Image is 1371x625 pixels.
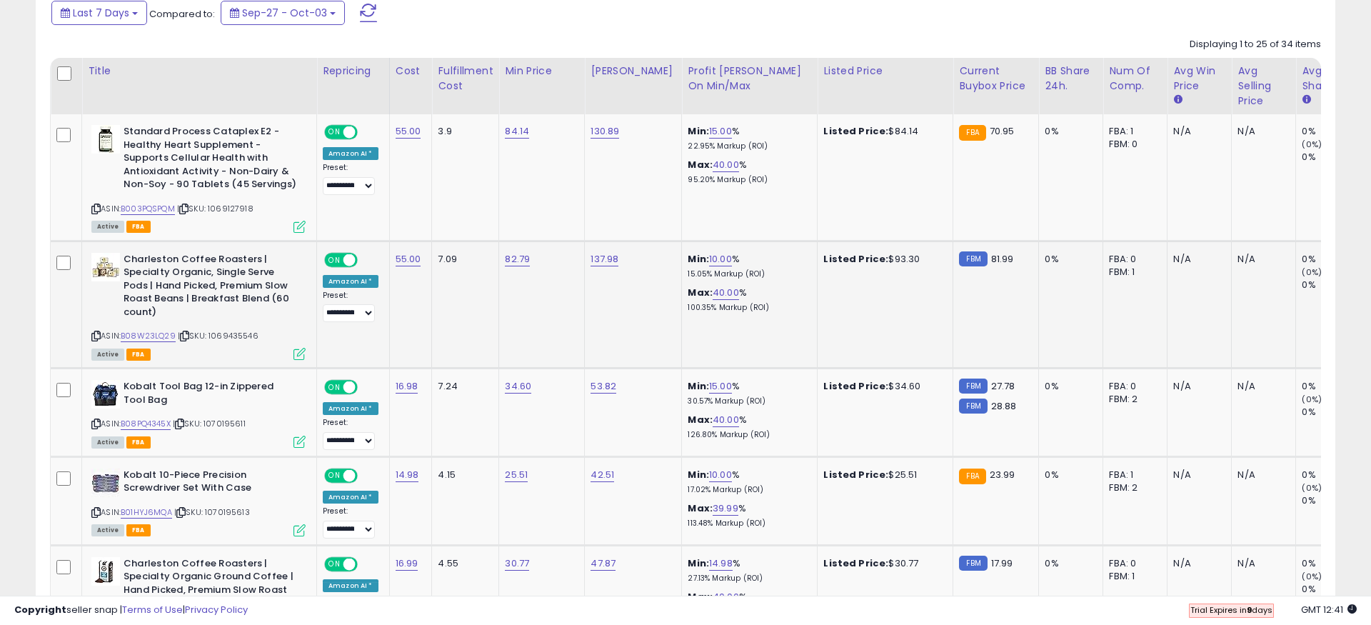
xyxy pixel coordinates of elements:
b: Charleston Coffee Roasters | Specialty Organic, Single Serve Pods | Hand Picked, Premium Slow Roa... [124,253,297,323]
a: 25.51 [505,468,528,482]
a: 16.98 [396,379,418,394]
img: 51kR6Dr6pZL._SL40_.jpg [91,469,120,497]
b: 9 [1247,604,1252,616]
div: N/A [1237,557,1285,570]
span: OFF [356,558,378,570]
div: Preset: [323,163,378,195]
span: All listings currently available for purchase on Amazon [91,524,124,536]
p: 17.02% Markup (ROI) [688,485,806,495]
a: 14.98 [396,468,419,482]
span: FBA [126,221,151,233]
div: ASIN: [91,380,306,446]
span: 2025-10-11 12:41 GMT [1301,603,1357,616]
b: Min: [688,379,709,393]
small: (0%) [1302,394,1322,405]
span: ON [326,558,343,570]
small: FBA [959,125,985,141]
div: % [688,125,806,151]
div: Avg BB Share [1302,64,1354,94]
img: 41Ipa1oMYKL._SL40_.jpg [91,125,120,154]
span: 27.78 [991,379,1015,393]
div: 0% [1302,406,1360,419]
div: Avg Selling Price [1237,64,1290,109]
p: 15.05% Markup (ROI) [688,269,806,279]
b: Standard Process Cataplex E2 - Healthy Heart Supplement - Supports Cellular Health with Antioxida... [124,125,297,195]
div: N/A [1173,125,1220,138]
small: (0%) [1302,571,1322,582]
div: FBM: 1 [1109,570,1156,583]
span: 17.99 [991,556,1013,570]
b: Max: [688,413,713,426]
div: Profit [PERSON_NAME] on Min/Max [688,64,811,94]
div: Title [88,64,311,79]
span: Trial Expires in days [1190,604,1272,616]
div: % [688,253,806,279]
span: | SKU: 1069435546 [178,330,258,341]
span: FBA [126,349,151,361]
button: Sep-27 - Oct-03 [221,1,345,25]
b: Min: [688,468,709,481]
small: Avg BB Share. [1302,94,1310,106]
img: 51GjOkUPtGL._SL40_.jpg [91,253,120,281]
p: 113.48% Markup (ROI) [688,519,806,529]
a: 130.89 [591,124,619,139]
span: | SKU: 1070195613 [174,506,250,518]
b: Max: [688,286,713,299]
div: % [688,469,806,495]
div: N/A [1237,380,1285,393]
a: 137.98 [591,252,618,266]
a: 15.00 [709,124,732,139]
div: Displaying 1 to 25 of 34 items [1190,38,1321,51]
p: 30.57% Markup (ROI) [688,396,806,406]
b: Min: [688,252,709,266]
div: 0% [1045,125,1092,138]
div: Amazon AI * [323,275,378,288]
a: 15.00 [709,379,732,394]
b: Listed Price: [823,468,888,481]
span: Compared to: [149,7,215,21]
b: Kobalt 10-Piece Precision Screwdriver Set With Case [124,469,297,499]
div: Listed Price [823,64,947,79]
a: B08W23LQ29 [121,330,176,342]
a: 10.00 [709,252,732,266]
span: FBA [126,436,151,449]
p: 95.20% Markup (ROI) [688,175,806,185]
div: Avg Win Price [1173,64,1225,94]
div: 0% [1045,469,1092,481]
a: 10.00 [709,468,732,482]
b: Kobalt Tool Bag 12-in Zippered Tool Bag [124,380,297,410]
div: 4.55 [438,557,488,570]
div: N/A [1237,125,1285,138]
span: ON [326,381,343,394]
div: N/A [1173,557,1220,570]
div: seller snap | | [14,604,248,617]
div: 0% [1302,380,1360,393]
div: % [688,414,806,440]
small: FBM [959,251,987,266]
span: All listings currently available for purchase on Amazon [91,436,124,449]
div: Amazon AI * [323,147,378,160]
div: 0% [1302,557,1360,570]
div: Preset: [323,418,378,450]
div: 7.09 [438,253,488,266]
span: ON [326,469,343,481]
a: 40.00 [713,158,739,172]
span: | SKU: 1070195611 [173,418,246,429]
div: 0% [1302,253,1360,266]
small: FBA [959,469,985,484]
a: B08PQ4345X [121,418,171,430]
div: N/A [1237,253,1285,266]
b: Listed Price: [823,556,888,570]
div: FBM: 2 [1109,481,1156,494]
span: 23.99 [990,468,1015,481]
small: FBM [959,399,987,414]
div: BB Share 24h. [1045,64,1097,94]
span: 81.99 [991,252,1014,266]
div: $34.60 [823,380,942,393]
span: OFF [356,469,378,481]
div: Amazon AI * [323,491,378,504]
div: FBA: 0 [1109,253,1156,266]
a: 84.14 [505,124,529,139]
div: [PERSON_NAME] [591,64,676,79]
div: ASIN: [91,253,306,359]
